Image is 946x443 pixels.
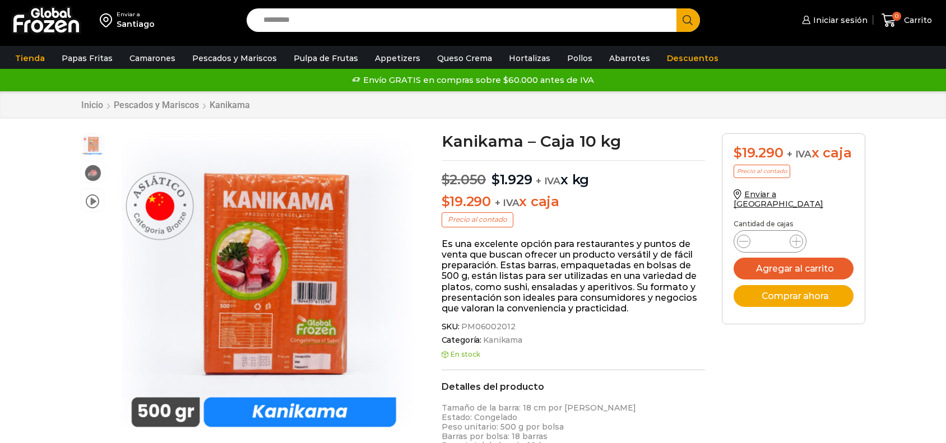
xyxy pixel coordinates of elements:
p: x kg [442,160,706,188]
a: Pulpa de Frutas [288,48,364,69]
span: + IVA [536,175,560,186]
a: Papas Fritas [56,48,118,69]
div: Santiago [117,18,155,30]
span: $ [491,171,500,188]
span: 0 [892,12,901,21]
span: Categoría: [442,335,706,345]
a: Kanikama [209,100,251,110]
span: kanikama [81,161,104,184]
nav: Breadcrumb [81,100,251,110]
p: Es una excelente opción para restaurantes y puntos de venta que buscan ofrecer un producto versát... [442,239,706,314]
a: Queso Crema [432,48,498,69]
button: Agregar al carrito [734,258,854,279]
a: Pescados y Mariscos [187,48,282,69]
a: Appetizers [369,48,426,69]
a: 0 Carrito [879,7,935,34]
p: Precio al contado [734,165,790,178]
a: Camarones [124,48,181,69]
bdi: 19.290 [442,193,491,209]
span: $ [442,193,450,209]
span: Iniciar sesión [810,15,868,26]
h1: Kanikama – Caja 10 kg [442,133,706,149]
bdi: 19.290 [734,144,783,161]
a: Kanikama [481,335,522,345]
button: Comprar ahora [734,285,854,307]
a: Pescados y Mariscos [113,100,200,110]
h2: Detalles del producto [442,381,706,392]
span: $ [442,171,450,188]
p: Cantidad de cajas [734,220,854,228]
div: 1 / 3 [110,133,418,441]
a: Inicio [81,100,104,110]
span: Carrito [901,15,932,26]
span: PM06002012 [460,322,516,332]
button: Search button [676,8,700,32]
img: kanikama [110,133,418,441]
a: Abarrotes [604,48,656,69]
a: Tienda [10,48,50,69]
bdi: 2.050 [442,171,486,188]
img: address-field-icon.svg [100,11,117,30]
span: + IVA [495,197,520,208]
a: Pollos [562,48,598,69]
p: En stock [442,351,706,358]
div: Enviar a [117,11,155,18]
span: kanikama [81,134,104,156]
span: + IVA [787,148,811,160]
span: SKU: [442,322,706,332]
a: Enviar a [GEOGRAPHIC_DATA] [734,189,823,209]
p: Precio al contado [442,212,513,227]
bdi: 1.929 [491,171,532,188]
span: $ [734,144,742,161]
p: x caja [442,194,706,210]
a: Descuentos [661,48,724,69]
input: Product quantity [759,234,781,249]
a: Iniciar sesión [799,9,868,31]
div: x caja [734,145,854,161]
a: Hortalizas [503,48,556,69]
